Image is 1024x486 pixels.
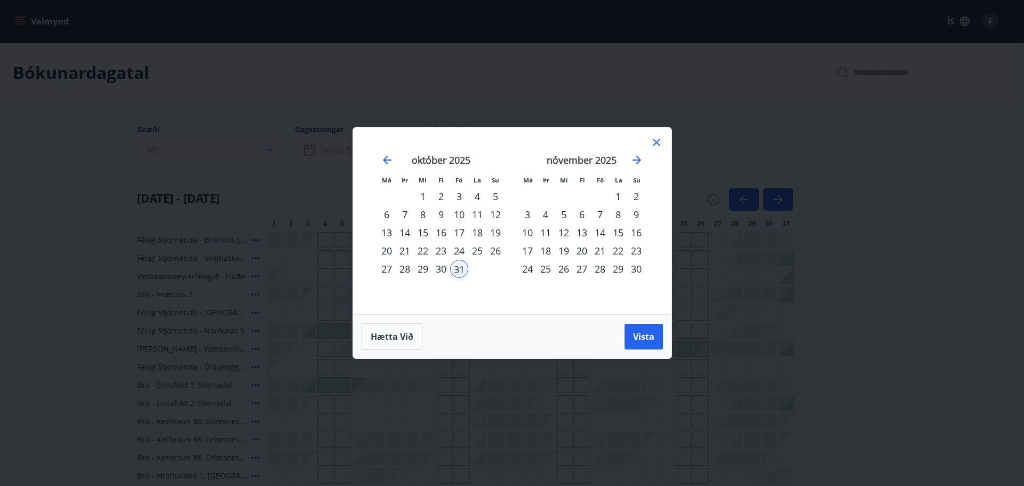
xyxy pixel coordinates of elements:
td: Choose sunnudagur, 16. nóvember 2025 as your check-out date. It’s available. [627,224,645,242]
div: 29 [414,260,432,278]
div: 5 [486,187,505,205]
div: 13 [573,224,591,242]
div: 27 [378,260,396,278]
td: Choose laugardagur, 15. nóvember 2025 as your check-out date. It’s available. [609,224,627,242]
div: 6 [573,205,591,224]
td: Choose sunnudagur, 26. október 2025 as your check-out date. It’s available. [486,242,505,260]
div: 20 [573,242,591,260]
div: 2 [627,187,645,205]
td: Choose föstudagur, 3. október 2025 as your check-out date. It’s available. [450,187,468,205]
div: 14 [591,224,609,242]
td: Choose föstudagur, 24. október 2025 as your check-out date. It’s available. [450,242,468,260]
div: 11 [468,205,486,224]
td: Choose laugardagur, 18. október 2025 as your check-out date. It’s available. [468,224,486,242]
td: Choose sunnudagur, 2. nóvember 2025 as your check-out date. It’s available. [627,187,645,205]
div: 25 [468,242,486,260]
strong: nóvember 2025 [547,154,617,166]
div: 3 [518,205,537,224]
div: 7 [396,205,414,224]
td: Choose sunnudagur, 30. nóvember 2025 as your check-out date. It’s available. [627,260,645,278]
td: Choose mánudagur, 10. nóvember 2025 as your check-out date. It’s available. [518,224,537,242]
div: 30 [432,260,450,278]
div: 17 [450,224,468,242]
td: Choose mánudagur, 20. október 2025 as your check-out date. It’s available. [378,242,396,260]
div: 31 [450,260,468,278]
td: Choose þriðjudagur, 28. október 2025 as your check-out date. It’s available. [396,260,414,278]
td: Choose fimmtudagur, 20. nóvember 2025 as your check-out date. It’s available. [573,242,591,260]
td: Choose mánudagur, 13. október 2025 as your check-out date. It’s available. [378,224,396,242]
div: 24 [450,242,468,260]
div: 27 [573,260,591,278]
td: Choose mánudagur, 24. nóvember 2025 as your check-out date. It’s available. [518,260,537,278]
div: 20 [378,242,396,260]
div: 8 [609,205,627,224]
div: 23 [627,242,645,260]
div: Calendar [366,140,659,301]
div: 15 [414,224,432,242]
td: Choose föstudagur, 28. nóvember 2025 as your check-out date. It’s available. [591,260,609,278]
td: Choose sunnudagur, 23. nóvember 2025 as your check-out date. It’s available. [627,242,645,260]
td: Choose fimmtudagur, 23. október 2025 as your check-out date. It’s available. [432,242,450,260]
td: Choose þriðjudagur, 18. nóvember 2025 as your check-out date. It’s available. [537,242,555,260]
td: Choose fimmtudagur, 16. október 2025 as your check-out date. It’s available. [432,224,450,242]
small: Su [633,176,641,184]
div: 16 [627,224,645,242]
td: Choose sunnudagur, 5. október 2025 as your check-out date. It’s available. [486,187,505,205]
div: 19 [486,224,505,242]
td: Choose miðvikudagur, 1. október 2025 as your check-out date. It’s available. [414,187,432,205]
td: Choose föstudagur, 7. nóvember 2025 as your check-out date. It’s available. [591,205,609,224]
td: Choose laugardagur, 11. október 2025 as your check-out date. It’s available. [468,205,486,224]
small: La [474,176,481,184]
div: 17 [518,242,537,260]
td: Choose fimmtudagur, 2. október 2025 as your check-out date. It’s available. [432,187,450,205]
div: 10 [518,224,537,242]
div: 3 [450,187,468,205]
td: Choose fimmtudagur, 27. nóvember 2025 as your check-out date. It’s available. [573,260,591,278]
div: 22 [609,242,627,260]
td: Choose fimmtudagur, 13. nóvember 2025 as your check-out date. It’s available. [573,224,591,242]
button: Hætta við [362,323,422,350]
td: Choose þriðjudagur, 21. október 2025 as your check-out date. It’s available. [396,242,414,260]
td: Choose mánudagur, 6. október 2025 as your check-out date. It’s available. [378,205,396,224]
div: 7 [591,205,609,224]
td: Choose föstudagur, 14. nóvember 2025 as your check-out date. It’s available. [591,224,609,242]
div: 2 [432,187,450,205]
td: Choose laugardagur, 29. nóvember 2025 as your check-out date. It’s available. [609,260,627,278]
small: Fö [597,176,604,184]
div: Move forward to switch to the next month. [630,154,643,166]
div: 28 [396,260,414,278]
div: Move backward to switch to the previous month. [381,154,394,166]
small: Þr [543,176,549,184]
div: 4 [537,205,555,224]
td: Selected as start date. föstudagur, 31. október 2025 [450,260,468,278]
td: Choose miðvikudagur, 8. október 2025 as your check-out date. It’s available. [414,205,432,224]
td: Choose miðvikudagur, 12. nóvember 2025 as your check-out date. It’s available. [555,224,573,242]
div: 21 [591,242,609,260]
div: 22 [414,242,432,260]
small: Má [523,176,533,184]
td: Choose fimmtudagur, 9. október 2025 as your check-out date. It’s available. [432,205,450,224]
span: Vista [633,331,654,342]
div: 26 [555,260,573,278]
small: Su [492,176,499,184]
td: Choose föstudagur, 21. nóvember 2025 as your check-out date. It’s available. [591,242,609,260]
div: 14 [396,224,414,242]
strong: október 2025 [412,154,470,166]
div: 5 [555,205,573,224]
td: Choose þriðjudagur, 4. nóvember 2025 as your check-out date. It’s available. [537,205,555,224]
span: Hætta við [371,331,413,342]
td: Choose sunnudagur, 9. nóvember 2025 as your check-out date. It’s available. [627,205,645,224]
small: Mi [419,176,427,184]
td: Choose sunnudagur, 12. október 2025 as your check-out date. It’s available. [486,205,505,224]
div: 30 [627,260,645,278]
td: Choose fimmtudagur, 30. október 2025 as your check-out date. It’s available. [432,260,450,278]
td: Choose þriðjudagur, 14. október 2025 as your check-out date. It’s available. [396,224,414,242]
td: Choose föstudagur, 10. október 2025 as your check-out date. It’s available. [450,205,468,224]
small: Fö [455,176,462,184]
small: Fi [580,176,585,184]
td: Choose laugardagur, 4. október 2025 as your check-out date. It’s available. [468,187,486,205]
td: Choose laugardagur, 8. nóvember 2025 as your check-out date. It’s available. [609,205,627,224]
div: 4 [468,187,486,205]
td: Choose mánudagur, 27. október 2025 as your check-out date. It’s available. [378,260,396,278]
div: 19 [555,242,573,260]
